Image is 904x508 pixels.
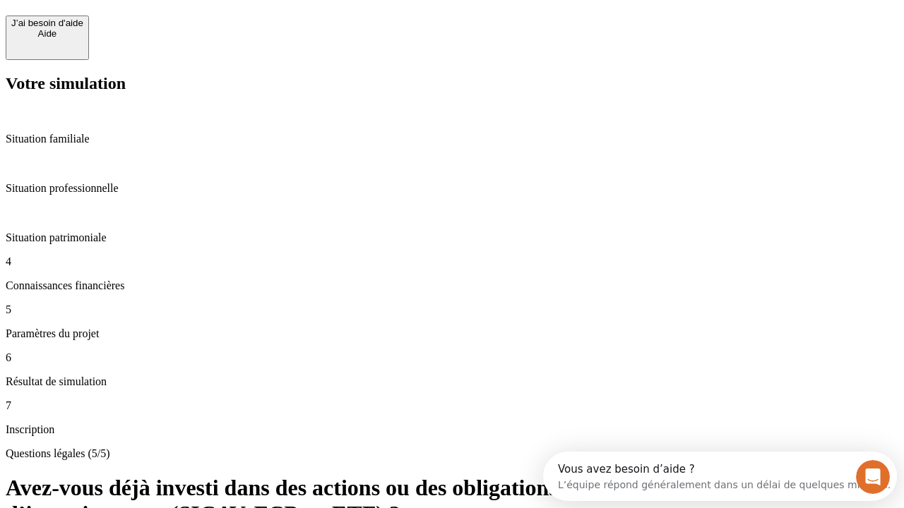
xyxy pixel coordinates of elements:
[15,12,347,23] div: Vous avez besoin d’aide ?
[6,133,898,145] p: Situation familiale
[6,255,898,268] p: 4
[6,399,898,412] p: 7
[6,303,898,316] p: 5
[11,18,83,28] div: J’ai besoin d'aide
[6,375,898,388] p: Résultat de simulation
[6,74,898,93] h2: Votre simulation
[6,16,89,60] button: J’ai besoin d'aideAide
[15,23,347,38] div: L’équipe répond généralement dans un délai de quelques minutes.
[6,447,898,460] p: Questions légales (5/5)
[856,460,890,494] iframe: Intercom live chat
[6,279,898,292] p: Connaissances financières
[6,423,898,436] p: Inscription
[6,351,898,364] p: 6
[11,28,83,39] div: Aide
[6,231,898,244] p: Situation patrimoniale
[6,6,389,44] div: Ouvrir le Messenger Intercom
[6,327,898,340] p: Paramètres du projet
[543,452,897,501] iframe: Intercom live chat discovery launcher
[6,182,898,195] p: Situation professionnelle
